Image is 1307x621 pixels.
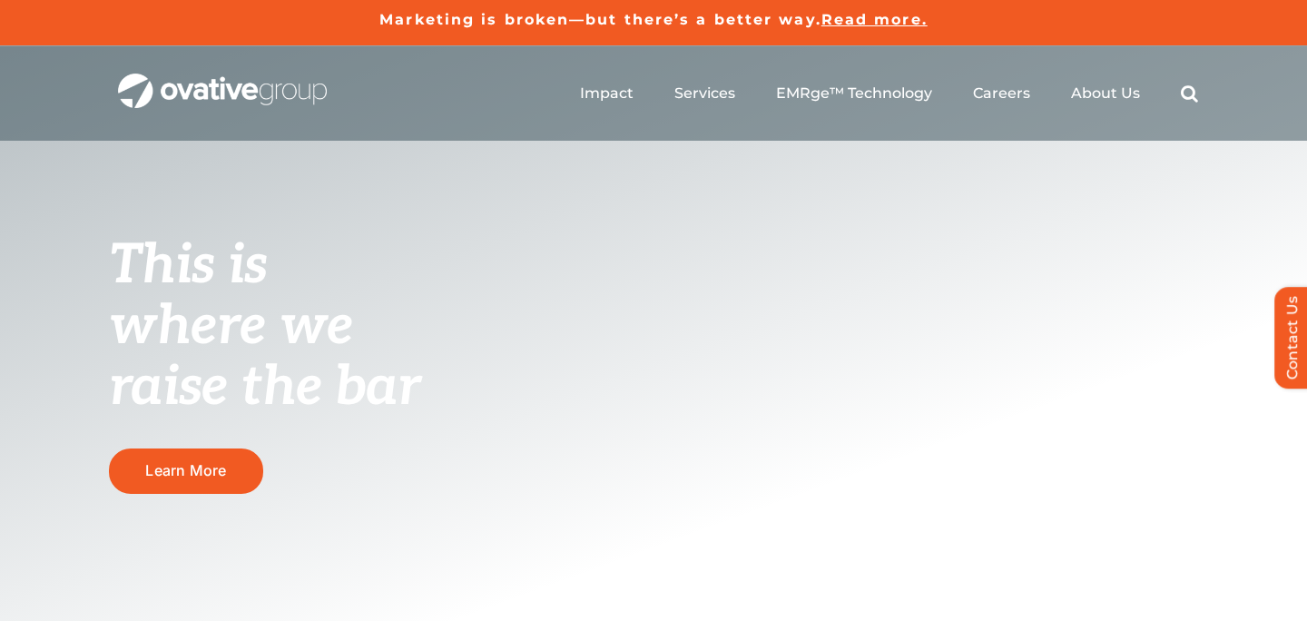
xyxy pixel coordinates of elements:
[973,84,1030,103] a: Careers
[1181,84,1198,103] a: Search
[109,448,263,493] a: Learn More
[1071,84,1140,103] a: About Us
[674,84,735,103] a: Services
[821,11,928,28] a: Read more.
[109,294,420,420] span: where we raise the bar
[580,64,1198,123] nav: Menu
[379,11,821,28] a: Marketing is broken—but there’s a better way.
[145,462,226,479] span: Learn More
[776,84,932,103] a: EMRge™ Technology
[118,72,327,89] a: OG_Full_horizontal_WHT
[109,233,267,299] span: This is
[580,84,634,103] a: Impact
